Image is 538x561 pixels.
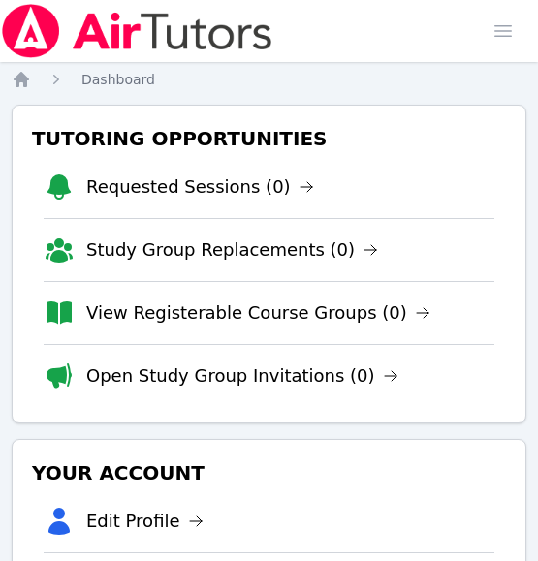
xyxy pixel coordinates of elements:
[86,173,314,201] a: Requested Sessions (0)
[86,362,398,390] a: Open Study Group Invitations (0)
[86,236,378,264] a: Study Group Replacements (0)
[86,299,430,327] a: View Registerable Course Groups (0)
[12,70,526,89] nav: Breadcrumb
[28,455,510,490] h3: Your Account
[28,121,510,156] h3: Tutoring Opportunities
[81,70,155,89] a: Dashboard
[81,72,155,87] span: Dashboard
[86,508,204,535] a: Edit Profile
